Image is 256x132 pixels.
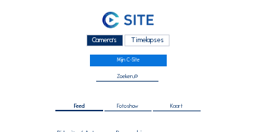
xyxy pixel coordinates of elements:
span: Fotoshow [117,104,138,109]
img: C-SITE Logo [102,12,154,29]
a: C-SITE Logo [32,10,224,32]
div: Camera's [86,35,123,46]
a: Mijn C-Site [90,55,167,66]
span: Feed [74,104,84,109]
span: Kaart [170,104,183,109]
div: Timelapses [125,35,170,46]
